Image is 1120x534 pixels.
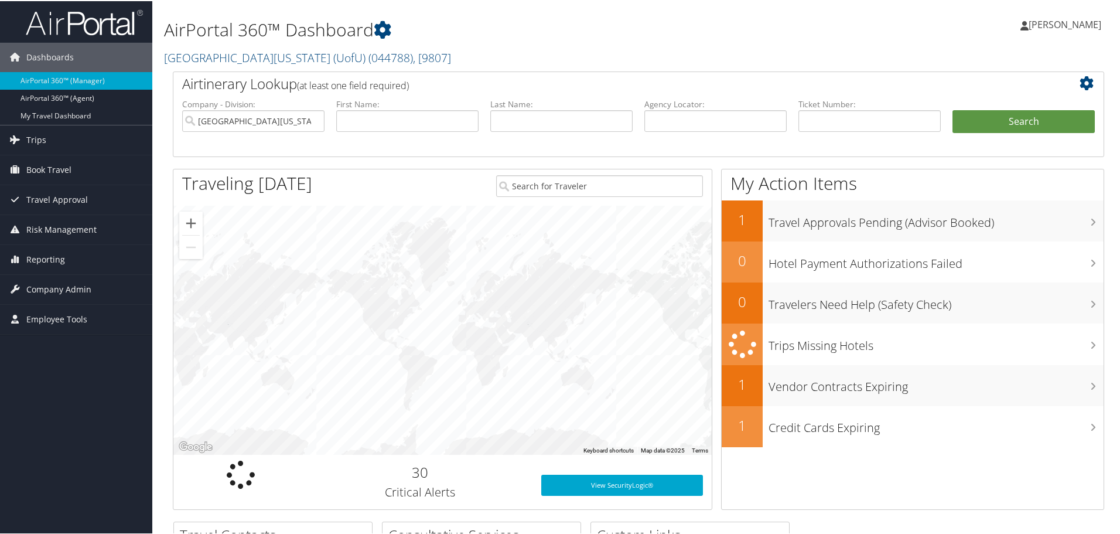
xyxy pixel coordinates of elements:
[336,97,479,109] label: First Name:
[26,214,97,243] span: Risk Management
[26,184,88,213] span: Travel Approval
[722,291,763,311] h2: 0
[798,97,941,109] label: Ticket Number:
[1020,6,1113,41] a: [PERSON_NAME]
[769,413,1104,435] h3: Credit Cards Expiring
[182,170,312,195] h1: Traveling [DATE]
[297,78,409,91] span: (at least one field required)
[641,446,685,453] span: Map data ©2025
[179,210,203,234] button: Zoom in
[26,8,143,35] img: airportal-logo.png
[541,474,703,495] a: View SecurityLogic®
[769,208,1104,230] h3: Travel Approvals Pending (Advisor Booked)
[179,234,203,258] button: Zoom out
[722,373,763,393] h2: 1
[413,49,451,64] span: , [ 9807 ]
[164,16,797,41] h1: AirPortal 360™ Dashboard
[496,174,703,196] input: Search for Traveler
[583,445,634,454] button: Keyboard shortcuts
[176,438,215,454] img: Google
[722,414,763,434] h2: 1
[26,154,71,183] span: Book Travel
[26,42,74,71] span: Dashboards
[952,109,1095,132] button: Search
[722,322,1104,364] a: Trips Missing Hotels
[26,304,87,333] span: Employee Tools
[26,124,46,154] span: Trips
[317,461,524,481] h2: 30
[769,372,1104,394] h3: Vendor Contracts Expiring
[722,199,1104,240] a: 1Travel Approvals Pending (Advisor Booked)
[26,244,65,273] span: Reporting
[182,97,325,109] label: Company - Division:
[490,97,633,109] label: Last Name:
[722,281,1104,322] a: 0Travelers Need Help (Safety Check)
[26,274,91,303] span: Company Admin
[176,438,215,454] a: Open this area in Google Maps (opens a new window)
[769,249,1104,271] h3: Hotel Payment Authorizations Failed
[722,170,1104,195] h1: My Action Items
[722,250,763,270] h2: 0
[182,73,1017,93] h2: Airtinerary Lookup
[317,483,524,499] h3: Critical Alerts
[1029,17,1101,30] span: [PERSON_NAME]
[722,240,1104,281] a: 0Hotel Payment Authorizations Failed
[644,97,787,109] label: Agency Locator:
[769,290,1104,312] h3: Travelers Need Help (Safety Check)
[368,49,413,64] span: ( 044788 )
[722,209,763,229] h2: 1
[722,405,1104,446] a: 1Credit Cards Expiring
[769,331,1104,353] h3: Trips Missing Hotels
[164,49,451,64] a: [GEOGRAPHIC_DATA][US_STATE] (UofU)
[722,364,1104,405] a: 1Vendor Contracts Expiring
[692,446,708,453] a: Terms (opens in new tab)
